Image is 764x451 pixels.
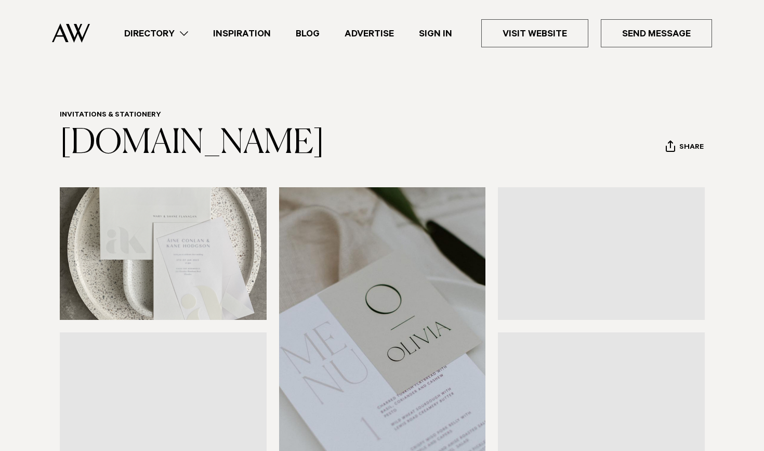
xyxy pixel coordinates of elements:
[601,19,712,47] a: Send Message
[679,143,704,153] span: Share
[52,23,90,43] img: Auckland Weddings Logo
[60,127,324,160] a: [DOMAIN_NAME]
[665,140,704,156] button: Share
[406,27,465,41] a: Sign In
[60,111,161,120] a: Invitations & Stationery
[112,27,201,41] a: Directory
[332,27,406,41] a: Advertise
[201,27,283,41] a: Inspiration
[283,27,332,41] a: Blog
[481,19,588,47] a: Visit Website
